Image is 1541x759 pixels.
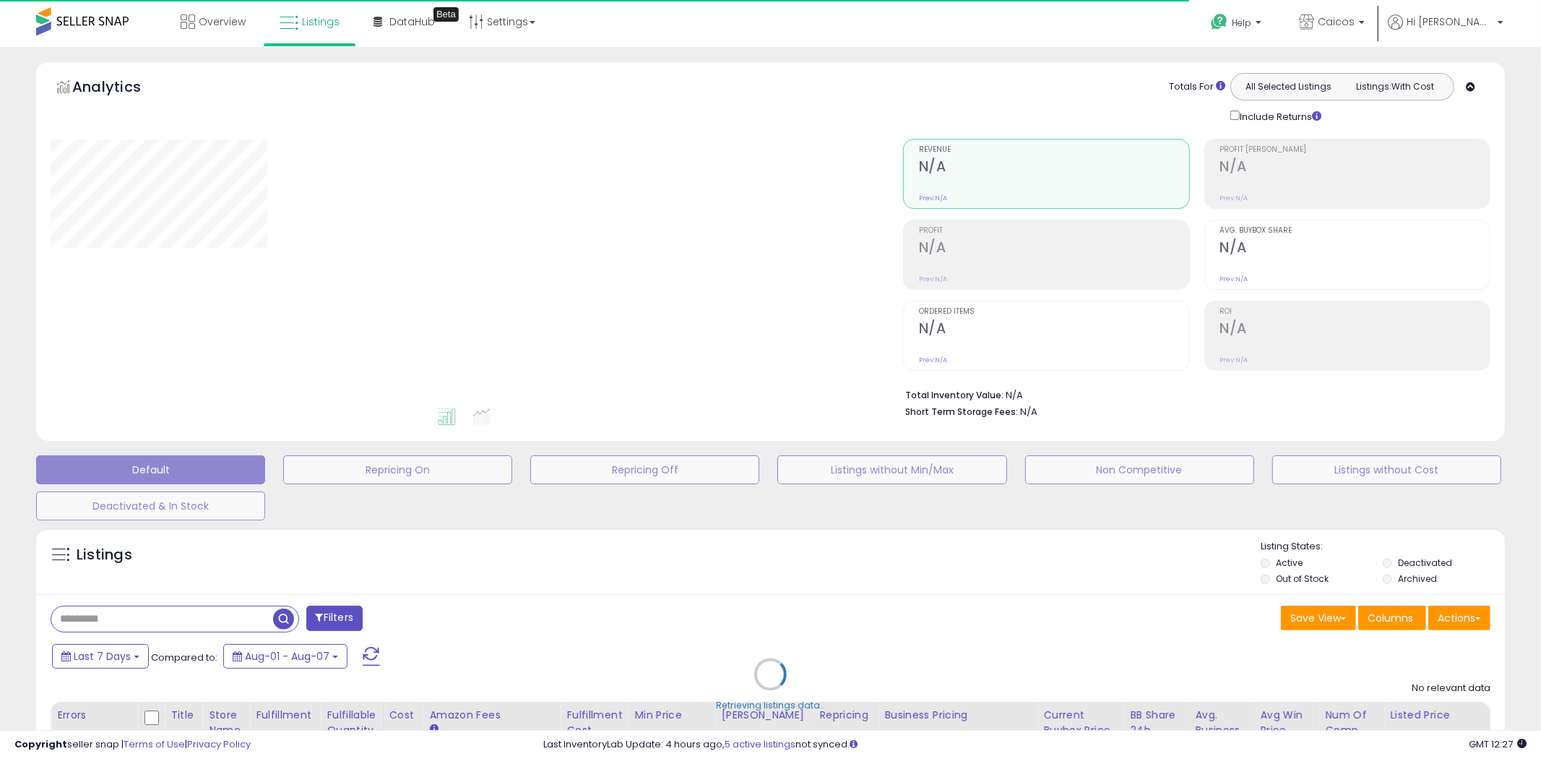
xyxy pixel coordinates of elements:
[1220,227,1490,235] span: Avg. Buybox Share
[302,14,340,29] span: Listings
[777,455,1006,484] button: Listings without Min/Max
[1235,77,1342,96] button: All Selected Listings
[1220,356,1248,364] small: Prev: N/A
[530,455,759,484] button: Repricing Off
[14,737,67,751] strong: Copyright
[1210,13,1228,31] i: Get Help
[919,227,1188,235] span: Profit
[1025,455,1254,484] button: Non Competitive
[1407,14,1493,29] span: Hi [PERSON_NAME]
[1388,14,1503,47] a: Hi [PERSON_NAME]
[905,389,1003,401] b: Total Inventory Value:
[919,194,947,202] small: Prev: N/A
[1169,80,1225,94] div: Totals For
[14,738,251,752] div: seller snap | |
[919,158,1188,178] h2: N/A
[1220,320,1490,340] h2: N/A
[1232,17,1251,29] span: Help
[919,239,1188,259] h2: N/A
[919,275,947,283] small: Prev: N/A
[1220,239,1490,259] h2: N/A
[199,14,246,29] span: Overview
[1220,308,1490,316] span: ROI
[433,7,459,22] div: Tooltip anchor
[919,356,947,364] small: Prev: N/A
[1220,108,1339,124] div: Include Returns
[1342,77,1449,96] button: Listings With Cost
[283,455,512,484] button: Repricing On
[1220,146,1490,154] span: Profit [PERSON_NAME]
[1020,405,1037,419] span: N/A
[717,700,825,713] div: Retrieving listings data..
[919,308,1188,316] span: Ordered Items
[919,146,1188,154] span: Revenue
[905,406,1018,418] b: Short Term Storage Fees:
[72,77,169,100] h5: Analytics
[389,14,435,29] span: DataHub
[905,385,1480,403] li: N/A
[1220,275,1248,283] small: Prev: N/A
[1318,14,1355,29] span: Caicos
[1220,158,1490,178] h2: N/A
[1199,2,1276,47] a: Help
[36,492,265,520] button: Deactivated & In Stock
[919,320,1188,340] h2: N/A
[1272,455,1501,484] button: Listings without Cost
[36,455,265,484] button: Default
[1220,194,1248,202] small: Prev: N/A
